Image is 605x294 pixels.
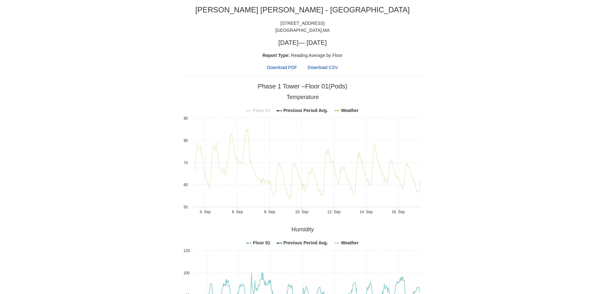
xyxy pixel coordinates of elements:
tspan: 12. Sep [327,210,341,214]
div: Reading Average by Floor [180,52,425,59]
text: 60 [183,183,188,187]
tspan: 10. Sep [295,210,308,214]
div: [STREET_ADDRESS] [180,20,425,27]
tspan: 6. Sep [232,210,243,214]
span: Download CSV [308,65,338,70]
tspan: Temperature [286,94,319,100]
text: 100 [183,271,189,275]
tspan: Previous Period Avg. [283,108,328,113]
text: 70 [183,161,188,165]
div: [GEOGRAPHIC_DATA] , MA [180,27,425,34]
text: 80 [183,138,188,143]
tspan: Previous Period Avg. [283,240,328,245]
tspan: Weather [341,240,359,245]
tspan: Floor 01 [253,240,270,245]
text: 90 [183,116,188,121]
tspan: 16. Sep [392,210,405,214]
tspan: 4. Sep [200,210,211,214]
div: Phase 1 Tower – Floor 01 (Pods) [258,81,347,91]
text: 50 [183,205,188,209]
h3: [DATE] — [DATE] [180,39,425,47]
tspan: Humidity [291,226,314,233]
tspan: Weather [341,108,359,113]
tspan: Floor 01 [253,108,270,113]
text: 120 [183,248,189,253]
h2: [PERSON_NAME] [PERSON_NAME] - [GEOGRAPHIC_DATA] [180,5,425,15]
span: Report Type: [262,53,290,58]
tspan: 14. Sep [359,210,373,214]
tspan: 8. Sep [264,210,275,214]
span: Download PDF [267,64,297,71]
